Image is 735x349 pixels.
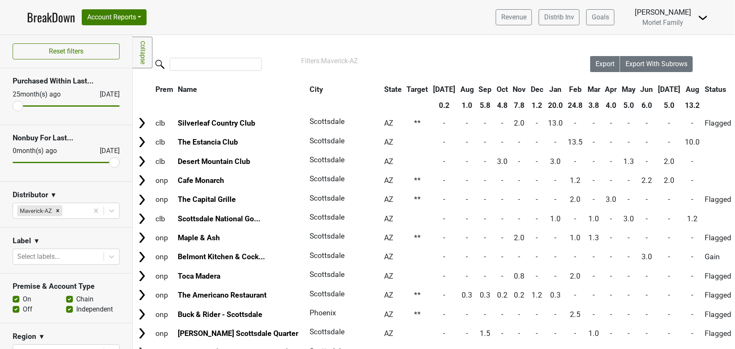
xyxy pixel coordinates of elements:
span: - [536,234,538,242]
span: - [574,291,576,299]
td: Flagged [703,229,734,247]
span: Scottsdale [310,328,345,336]
span: - [484,310,486,319]
span: - [668,138,670,146]
span: - [628,272,630,280]
span: AZ [384,157,393,166]
span: - [646,310,648,319]
th: 7.8 [511,98,528,113]
span: - [443,195,445,204]
span: - [668,291,670,299]
span: - [484,157,486,166]
span: - [536,215,538,223]
h3: Premise & Account Type [13,282,120,291]
span: - [443,119,445,127]
a: Silverleaf Country Club [178,119,255,127]
span: - [536,119,538,127]
span: - [501,252,503,261]
span: - [646,234,648,242]
button: Export [590,56,620,72]
span: - [668,234,670,242]
span: - [628,291,630,299]
span: - [668,272,670,280]
span: - [555,234,557,242]
span: - [610,176,612,185]
span: - [692,272,694,280]
th: Oct: activate to sort column ascending [494,82,510,97]
th: 1.0 [458,98,476,113]
span: 0.3 [480,291,490,299]
span: - [466,157,468,166]
th: Jul: activate to sort column ascending [431,82,457,97]
th: City: activate to sort column ascending [307,82,377,97]
span: - [646,272,648,280]
span: - [501,119,503,127]
span: - [593,119,595,127]
span: - [484,195,486,204]
span: Scottsdale [310,270,345,279]
td: clb [153,209,175,228]
th: Name: activate to sort column ascending [176,82,307,97]
img: Arrow right [136,212,148,225]
span: - [610,291,612,299]
span: 1.0 [588,215,599,223]
span: Export With Subrows [625,60,687,68]
th: 6.0 [639,98,655,113]
span: - [443,291,445,299]
span: - [593,310,595,319]
img: Arrow right [136,193,148,206]
td: Gain [703,248,734,266]
span: - [501,215,503,223]
span: - [610,234,612,242]
span: AZ [384,176,393,185]
img: Arrow right [136,231,148,244]
span: 1.3 [588,234,599,242]
span: 3.0 [497,157,508,166]
a: Collapse [133,37,152,68]
span: Prem [155,85,173,94]
th: Dec: activate to sort column ascending [529,82,545,97]
span: 2.0 [514,234,525,242]
span: - [443,215,445,223]
span: 0.8 [514,272,525,280]
span: - [610,310,612,319]
td: onp [153,267,175,285]
span: - [668,215,670,223]
span: 0.2 [497,291,508,299]
span: - [466,138,468,146]
span: - [593,252,595,261]
span: Name [178,85,197,94]
span: 2.0 [570,272,580,280]
div: Maverick-AZ [17,205,53,216]
span: Scottsdale [310,137,345,145]
span: - [519,138,521,146]
th: 5.0 [656,98,683,113]
img: Arrow right [136,308,148,321]
span: - [574,157,576,166]
span: - [646,138,648,146]
span: - [519,157,521,166]
span: - [484,176,486,185]
span: - [536,176,538,185]
span: - [628,138,630,146]
span: 3.0 [606,195,616,204]
a: Cafe Monarch [178,176,224,185]
span: - [536,310,538,319]
span: 2.0 [514,119,525,127]
button: Account Reports [82,9,147,25]
span: Scottsdale [310,174,345,183]
span: Maverick-AZ [321,57,358,65]
td: Flagged [703,191,734,209]
span: - [484,215,486,223]
span: 1.5 [480,329,490,338]
td: Flagged [703,267,734,285]
span: AZ [384,310,393,319]
span: AZ [384,291,393,299]
span: 1.2 [532,291,543,299]
span: - [555,138,557,146]
span: - [628,195,630,204]
th: Mar: activate to sort column ascending [585,82,602,97]
a: The Capital Grille [178,195,236,204]
span: - [593,138,595,146]
span: - [628,234,630,242]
